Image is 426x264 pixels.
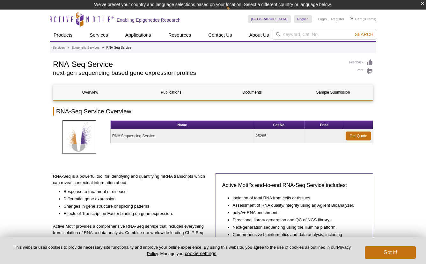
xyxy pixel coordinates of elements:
[353,32,375,37] button: Search
[102,46,104,49] li: »
[117,17,180,23] h2: Enabling Epigenetics Research
[204,29,236,41] a: Contact Us
[226,5,243,20] img: Change Here
[328,15,329,23] li: |
[106,46,131,49] li: RNA-Seq Service
[63,202,204,210] li: Changes in gene structure or splicing patterns
[10,245,354,257] p: This website uses cookies to provide necessary site functionality and improve your online experie...
[222,182,367,189] h3: Active Motif’s end-to-end RNA-Seq Service includes:
[318,17,327,21] a: Login
[53,107,373,116] h2: RNA-Seq Service Overview
[53,59,343,68] h1: RNA-Seq Service
[134,85,208,100] a: Publications
[349,59,373,66] a: Feedback
[349,68,373,75] a: Print
[53,45,65,51] a: Services
[233,201,360,209] li: Assessment of RNA quality/integrity using an Agilent Bioanalyzer.
[147,245,351,256] a: Privacy Policy
[185,251,216,256] button: cookie settings
[63,210,204,217] li: Effects of Transcription Factor binding on gene expression.
[53,173,211,186] p: RNA-Seq is a powerful tool for identifying and quantifying mRNA transcripts which can reveal cont...
[67,46,69,49] li: »
[165,29,195,41] a: Resources
[246,29,273,41] a: About Us
[296,85,370,100] a: Sample Submission
[50,29,76,41] a: Products
[233,231,360,244] li: Comprehensive bioinformatics and data analysis, including integration of RNA-Seq and ChIP-Seq dat...
[111,121,254,129] th: Name
[62,120,96,154] img: RNA-Seq Services
[233,216,360,223] li: Directional library generation and QC of NGS library.
[305,121,344,129] th: Price
[86,29,112,41] a: Services
[233,209,360,216] li: polyA+ RNA enrichment.
[254,121,305,129] th: Cat No.
[53,223,211,249] p: Active Motif provides a comprehensive RNA-Seq service that includes everything from isolation of ...
[121,29,155,41] a: Applications
[71,45,99,51] a: Epigenetic Services
[233,223,360,231] li: Next-generation sequencing using the Illumina platform.
[63,195,204,202] li: Differential gene expression.
[248,15,291,23] a: [GEOGRAPHIC_DATA]
[365,246,416,259] button: Got it!
[350,15,376,23] li: (0 items)
[355,32,373,37] span: Search
[254,129,305,143] td: 25285
[233,194,360,201] li: Isolation of total RNA from cells or tissues.
[53,70,343,76] h2: next-gen sequencing based gene expression profiles
[331,17,344,21] a: Register
[63,188,204,195] li: Response to treatment or disease.
[350,17,353,20] img: Your Cart
[350,17,362,21] a: Cart
[273,29,376,40] input: Keyword, Cat. No.
[215,85,289,100] a: Documents
[53,85,127,100] a: Overview
[346,132,371,140] a: Get Quote
[294,15,312,23] a: English
[111,129,254,143] td: RNA Sequencing Service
